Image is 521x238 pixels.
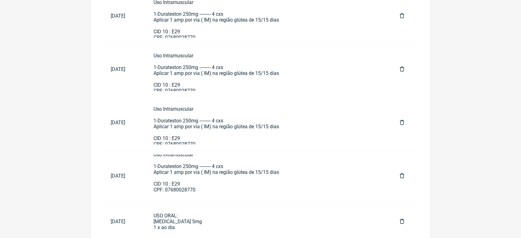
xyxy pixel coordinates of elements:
a: USO ORAL:[MEDICAL_DATA] 5mg1 x ao dia [144,208,390,235]
a: [DATE] [101,115,144,130]
a: [DATE] [101,168,144,184]
a: Uso Intramuscular1-Durateston 250mg --------- 4 cxsAplicar 1 amp por via ( IM) na região glútea d... [144,101,390,144]
a: Uso Intramuscular1-Durateston 250mg --------- 4 cxsAplicar 1 amp por via ( IM) na região glútea d... [144,154,390,198]
div: Uso Intramuscular 1-Durateston 250mg --------- 4 cxs Aplicar 1 amp por via ( IM) na região glútea... [154,106,380,147]
div: Uso Intramuscular 1-Durateston 250mg --------- 4 cxs Aplicar 1 amp por via ( IM) na região glútea... [154,53,380,94]
div: USO ORAL: [MEDICAL_DATA] 5mg 1 x ao dia [154,213,380,230]
div: Uso Intramuscular 1-Durateston 250mg --------- 4 cxs Aplicar 1 amp por via ( IM) na região glútea... [154,152,380,193]
a: [DATE] [101,8,144,24]
a: Uso Intramuscular1-Durateston 250mg --------- 4 cxsAplicar 1 amp por via ( IM) na região glútea d... [144,48,390,91]
a: [DATE] [101,214,144,229]
a: [DATE] [101,61,144,77]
